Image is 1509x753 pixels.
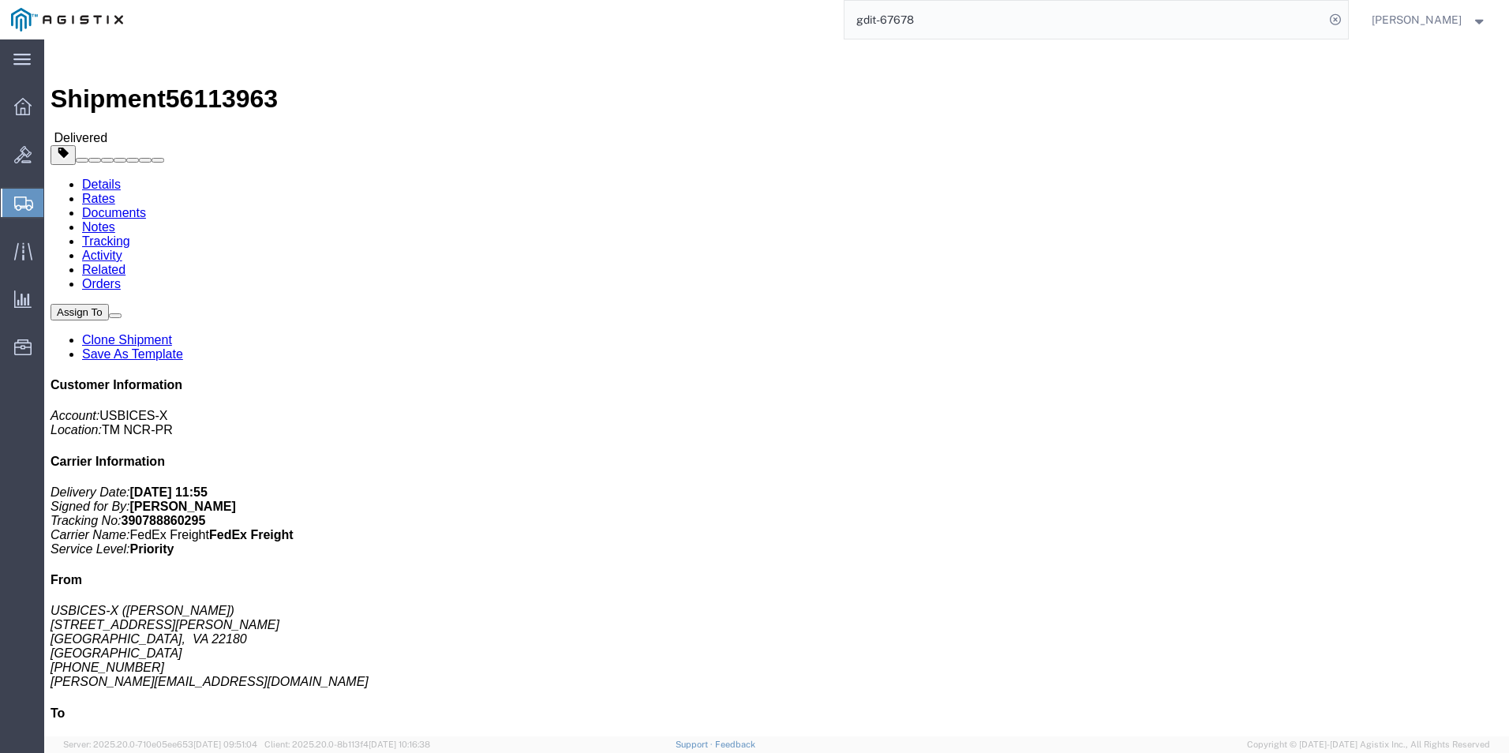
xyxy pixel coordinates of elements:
[11,8,123,32] img: logo
[1371,10,1488,29] button: [PERSON_NAME]
[193,740,257,749] span: [DATE] 09:51:04
[369,740,430,749] span: [DATE] 10:16:38
[1247,738,1490,751] span: Copyright © [DATE]-[DATE] Agistix Inc., All Rights Reserved
[63,740,257,749] span: Server: 2025.20.0-710e05ee653
[676,740,715,749] a: Support
[844,1,1324,39] input: Search for shipment number, reference number
[1372,11,1462,28] span: Mitchell Mattocks
[264,740,430,749] span: Client: 2025.20.0-8b113f4
[44,39,1509,736] iframe: FS Legacy Container
[715,740,755,749] a: Feedback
